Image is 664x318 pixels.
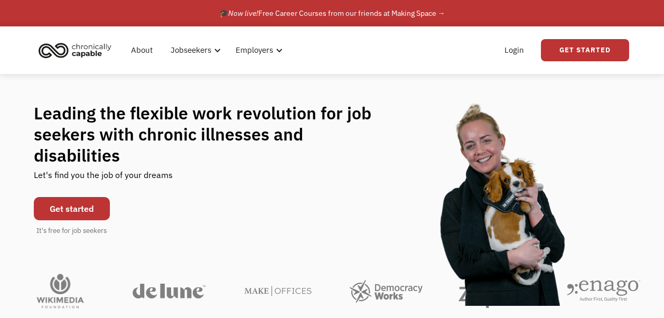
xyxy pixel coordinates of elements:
[236,44,273,57] div: Employers
[541,39,629,61] a: Get Started
[125,33,159,67] a: About
[35,39,119,62] a: home
[34,197,110,220] a: Get started
[229,33,286,67] div: Employers
[36,226,107,236] div: It's free for job seekers
[35,39,115,62] img: Chronically Capable logo
[228,8,258,18] em: Now live!
[171,44,211,57] div: Jobseekers
[219,7,445,20] div: 🎓 Free Career Courses from our friends at Making Space →
[498,33,530,67] a: Login
[164,33,224,67] div: Jobseekers
[34,166,173,192] div: Let's find you the job of your dreams
[34,102,392,166] h1: Leading the flexible work revolution for job seekers with chronic illnesses and disabilities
